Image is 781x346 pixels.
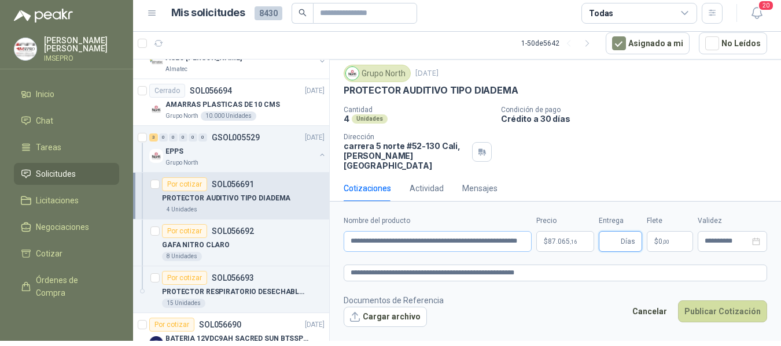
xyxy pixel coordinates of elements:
[36,141,61,154] span: Tareas
[599,215,642,226] label: Entrega
[344,141,467,170] p: carrera 5 norte #52-130 Cali , [PERSON_NAME][GEOGRAPHIC_DATA]
[36,168,76,180] span: Solicitudes
[344,307,427,328] button: Cargar archivo
[14,216,119,238] a: Negociaciones
[149,149,163,163] img: Company Logo
[36,114,53,127] span: Chat
[410,182,444,195] div: Actividad
[255,6,282,20] span: 8430
[212,274,254,282] p: SOL056693
[171,5,245,21] h1: Mis solicitudes
[647,231,693,252] p: $ 0,00
[344,84,518,96] p: PROTECTOR AUDITIVO TIPO DIADEMA
[165,146,183,157] p: EPPS
[149,102,163,116] img: Company Logo
[159,133,168,142] div: 0
[344,294,444,307] p: Documentos de Referencia
[189,133,197,142] div: 0
[14,163,119,185] a: Solicitudes
[305,319,325,330] p: [DATE]
[149,84,185,98] div: Cerrado
[344,215,532,226] label: Nombre del producto
[212,227,254,235] p: SOL056692
[36,247,62,260] span: Cotizar
[14,308,119,330] a: Remisiones
[198,133,207,142] div: 0
[570,239,577,245] span: ,16
[165,99,280,110] p: AMARRAS PLASTICAS DE 10 CMS
[14,189,119,211] a: Licitaciones
[606,32,690,54] button: Asignado a mi
[162,240,230,251] p: GAFA NITRO CLARO
[44,36,119,53] p: [PERSON_NAME] [PERSON_NAME]
[14,38,36,60] img: Company Logo
[352,114,388,124] div: Unidades
[415,68,439,79] p: [DATE]
[536,231,594,252] p: $87.065,16
[190,87,232,95] p: SOL056694
[169,133,178,142] div: 0
[162,271,207,285] div: Por cotizar
[149,318,194,332] div: Por cotizar
[212,180,254,188] p: SOL056691
[621,232,635,251] span: Días
[14,83,119,105] a: Inicio
[165,158,198,168] p: Grupo North
[36,274,108,299] span: Órdenes de Compra
[133,79,329,126] a: CerradoSOL056694[DATE] Company LogoAMARRAS PLASTICAS DE 10 CMSGrupo North10.000 Unidades
[149,131,327,168] a: 3 0 0 0 0 0 GSOL005529[DATE] Company LogoEPPSGrupo North
[179,133,187,142] div: 0
[133,219,329,266] a: Por cotizarSOL056692GAFA NITRO CLARO8 Unidades
[44,55,119,62] p: IMSEPRO
[589,7,613,20] div: Todas
[165,111,198,121] p: Grupo North
[678,300,767,322] button: Publicar Cotización
[344,133,467,141] p: Dirección
[626,300,673,322] button: Cancelar
[162,252,202,261] div: 8 Unidades
[162,287,306,297] p: PROTECTOR RESPIRATORIO DESECHABLE F720CV NIOSH N95
[133,266,329,313] a: Por cotizarSOL056693PROTECTOR RESPIRATORIO DESECHABLE F720CV NIOSH N9515 Unidades
[299,9,307,17] span: search
[149,55,163,69] img: Company Logo
[36,88,54,101] span: Inicio
[654,238,658,245] span: $
[14,269,119,304] a: Órdenes de Compra
[305,85,325,96] p: [DATE]
[501,114,776,124] p: Crédito a 30 días
[746,3,767,24] button: 20
[344,65,411,82] div: Grupo North
[14,110,119,132] a: Chat
[36,194,79,207] span: Licitaciones
[165,65,187,74] p: Almatec
[462,182,498,195] div: Mensajes
[14,243,119,265] a: Cotizar
[162,193,290,204] p: PROTECTOR AUDITIVO TIPO DIADEMA
[662,239,669,245] span: ,00
[536,215,594,226] label: Precio
[344,182,391,195] div: Cotizaciones
[165,333,310,344] p: BATERIA 12VDC9AH SACRED SUN BTSSP12-9HR
[149,133,158,142] div: 3
[212,133,260,142] p: GSOL005529
[658,238,669,245] span: 0
[698,215,767,226] label: Validez
[14,136,119,158] a: Tareas
[162,205,202,214] div: 4 Unidades
[201,111,256,121] div: 10.000 Unidades
[162,177,207,191] div: Por cotizar
[36,221,89,233] span: Negociaciones
[199,321,241,329] p: SOL056690
[162,299,205,308] div: 15 Unidades
[344,114,349,124] p: 4
[548,238,577,245] span: 87.065
[521,34,596,53] div: 1 - 50 de 5642
[133,173,329,219] a: Por cotizarSOL056691PROTECTOR AUDITIVO TIPO DIADEMA4 Unidades
[14,9,73,23] img: Logo peakr
[344,106,492,114] p: Cantidad
[346,67,359,80] img: Company Logo
[647,215,693,226] label: Flete
[501,106,776,114] p: Condición de pago
[699,32,767,54] button: No Leídos
[305,132,325,143] p: [DATE]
